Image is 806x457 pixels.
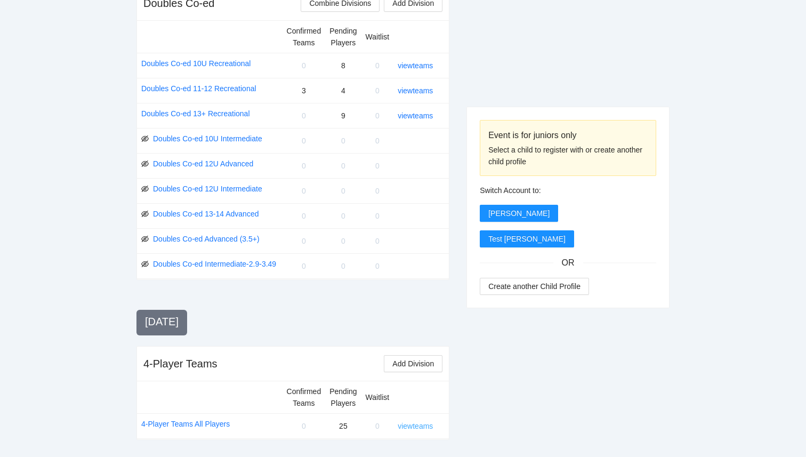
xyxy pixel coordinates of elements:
[302,162,306,170] span: 0
[488,280,581,292] span: Create another Child Profile
[480,278,589,295] button: Create another Child Profile
[488,144,648,167] div: Select a child to register with or create another child profile
[488,129,648,142] div: Event is for juniors only
[302,237,306,245] span: 0
[375,212,380,220] span: 0
[341,262,345,270] span: 0
[553,256,583,269] span: OR
[153,183,262,195] a: Doubles Co-ed 12U Intermediate
[480,205,558,222] button: [PERSON_NAME]
[341,212,345,220] span: 0
[488,207,550,219] span: [PERSON_NAME]
[375,187,380,195] span: 0
[366,391,390,403] div: Waitlist
[141,260,149,268] span: eye-invisible
[153,258,276,270] a: Doubles Co-ed Intermediate-2.9-3.49
[141,185,149,193] span: eye-invisible
[145,316,179,327] span: [DATE]
[153,208,259,220] a: Doubles Co-ed 13-14 Advanced
[325,103,361,128] td: 9
[480,230,574,247] button: Test [PERSON_NAME]
[302,111,306,120] span: 0
[141,83,256,94] a: Doubles Co-ed 11-12 Recreational
[302,262,306,270] span: 0
[141,160,149,167] span: eye-invisible
[141,418,230,430] a: 4-Player Teams All Players
[398,61,433,70] a: view teams
[302,61,306,70] span: 0
[141,58,251,69] a: Doubles Co-ed 10U Recreational
[325,78,361,103] td: 4
[341,187,345,195] span: 0
[375,137,380,145] span: 0
[329,25,357,49] div: Pending Players
[287,386,321,409] div: Confirmed Teams
[398,86,433,95] a: view teams
[302,212,306,220] span: 0
[392,358,434,370] span: Add Division
[141,108,250,119] a: Doubles Co-ed 13+ Recreational
[153,133,262,145] a: Doubles Co-ed 10U Intermediate
[141,235,149,243] span: eye-invisible
[375,111,380,120] span: 0
[480,185,656,196] div: Switch Account to:
[141,135,149,142] span: eye-invisible
[153,233,260,245] a: Doubles Co-ed Advanced (3.5+)
[329,386,357,409] div: Pending Players
[398,111,433,120] a: view teams
[375,262,380,270] span: 0
[488,233,566,245] span: Test [PERSON_NAME]
[143,356,217,371] div: 4-Player Teams
[325,53,361,78] td: 8
[375,86,380,95] span: 0
[153,158,253,170] a: Doubles Co-ed 12U Advanced
[141,210,149,218] span: eye-invisible
[375,162,380,170] span: 0
[341,237,345,245] span: 0
[375,237,380,245] span: 0
[398,422,433,430] a: view teams
[287,25,321,49] div: Confirmed Teams
[375,61,380,70] span: 0
[341,137,345,145] span: 0
[325,413,361,438] td: 25
[302,422,306,430] span: 0
[366,31,390,43] div: Waitlist
[283,78,326,103] td: 3
[302,137,306,145] span: 0
[341,162,345,170] span: 0
[384,355,442,372] button: Add Division
[302,187,306,195] span: 0
[375,422,380,430] span: 0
